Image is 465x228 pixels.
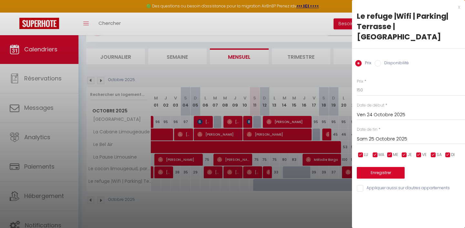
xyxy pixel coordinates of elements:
[378,152,384,158] span: MA
[364,152,368,158] span: LU
[357,167,405,179] button: Enregistrer
[357,11,460,42] div: Le refuge |Wifi | Parking| Terrasse | [GEOGRAPHIC_DATA]
[437,152,442,158] span: SA
[357,78,363,85] label: Prix
[393,152,398,158] span: ME
[362,60,371,67] label: Prix
[357,127,377,133] label: Date de fin
[451,152,455,158] span: DI
[422,152,427,158] span: VE
[381,60,409,67] label: Disponibilité
[352,3,460,11] div: x
[357,102,384,109] label: Date de début
[408,152,412,158] span: JE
